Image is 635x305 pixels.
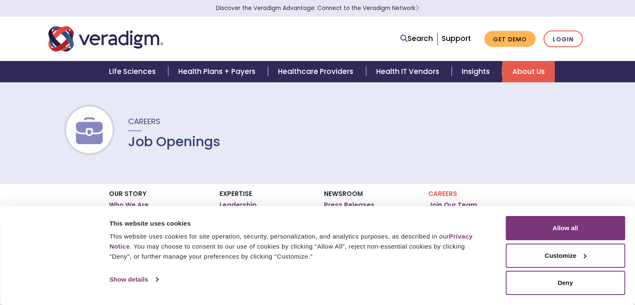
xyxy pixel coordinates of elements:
a: About Us [502,61,555,82]
div: This website uses cookies [109,219,487,229]
button: Allow all [506,216,625,240]
div: This website uses cookies for site operation, security, personalization, and analytics purposes, ... [109,231,487,262]
h1: Job Openings [128,134,220,150]
a: Life Sciences [99,61,168,82]
span: Learn More [415,4,419,12]
img: Veradigm logo [48,25,163,53]
a: Who We Are [109,201,149,209]
a: Login [544,30,583,48]
a: Get Demo [484,31,536,47]
button: Customize [506,244,625,268]
span: Careers [128,116,160,127]
button: Deny [506,271,625,295]
a: Health IT Vendors [366,61,452,82]
a: Leadership [220,201,257,209]
a: Support [442,33,471,43]
a: Health Plans + Payers [168,61,268,82]
a: Healthcare Providers [268,61,366,82]
a: Search [400,33,433,44]
a: Show details [109,273,158,286]
a: Press Releases [324,201,374,209]
a: Discover the Veradigm Advantage: Connect to the Veradigm NetworkLearn More [216,4,419,12]
a: Insights [452,61,502,82]
a: Join Our Team [428,201,477,209]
